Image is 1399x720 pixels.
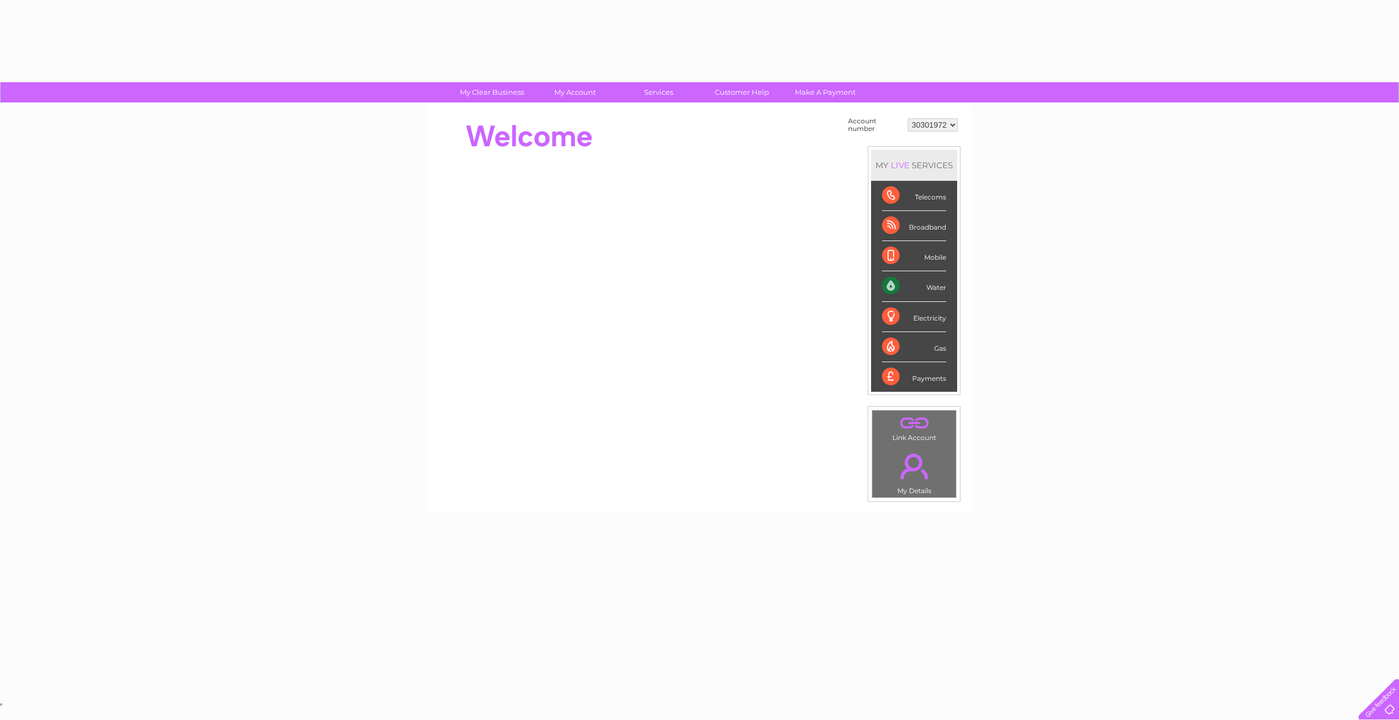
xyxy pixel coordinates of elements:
[882,241,946,271] div: Mobile
[875,413,953,432] a: .
[882,362,946,392] div: Payments
[882,332,946,362] div: Gas
[447,82,537,102] a: My Clear Business
[613,82,704,102] a: Services
[872,444,957,498] td: My Details
[872,410,957,444] td: Link Account
[697,82,787,102] a: Customer Help
[882,181,946,211] div: Telecoms
[875,447,953,485] a: .
[882,211,946,241] div: Broadband
[882,271,946,301] div: Water
[889,160,912,170] div: LIVE
[530,82,621,102] a: My Account
[780,82,871,102] a: Make A Payment
[882,302,946,332] div: Electricity
[845,115,905,135] td: Account number
[871,150,957,181] div: MY SERVICES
